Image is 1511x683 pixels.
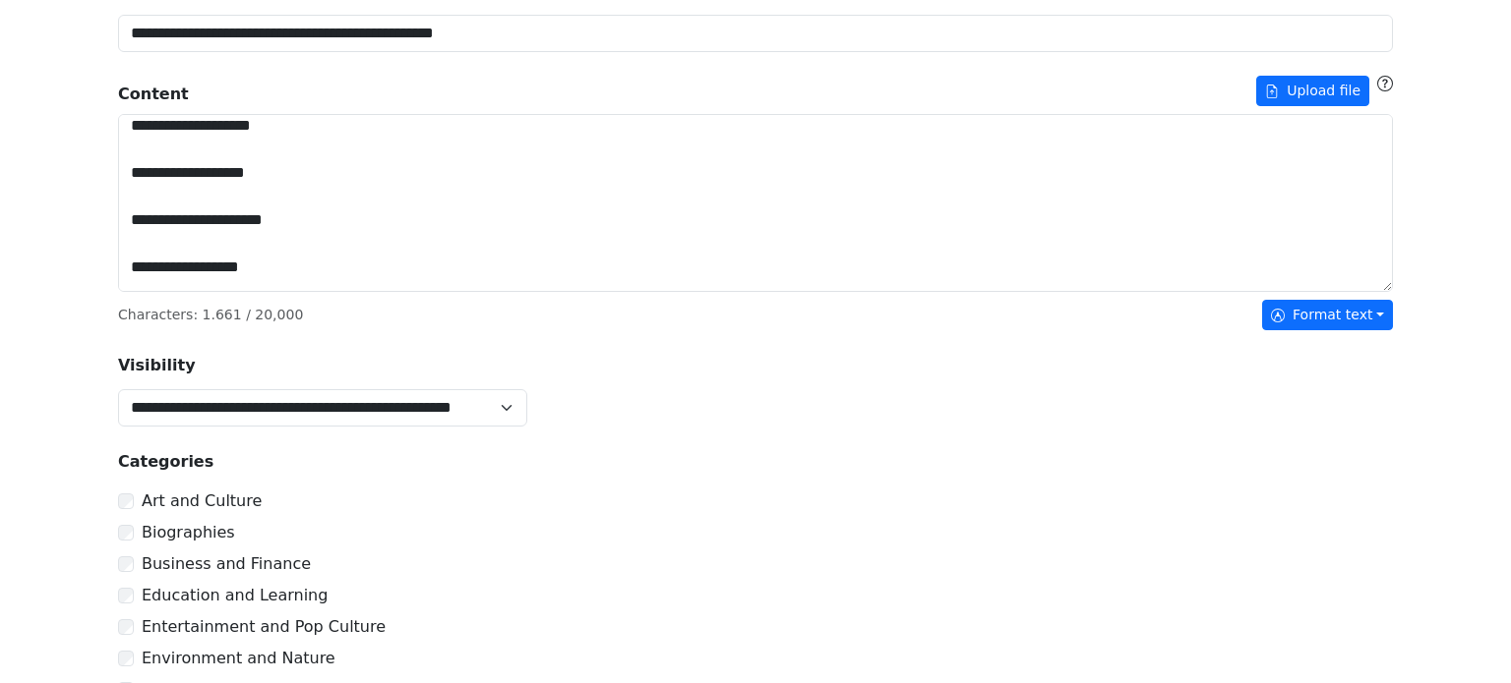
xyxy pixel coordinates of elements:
[1262,300,1393,330] button: Format text
[203,307,242,322] span: 1.661
[118,356,196,374] strong: Visibility
[118,305,303,325] p: Characters : / 20,000
[1256,76,1369,106] button: Content
[118,452,213,471] strong: Categories
[118,83,189,106] strong: Content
